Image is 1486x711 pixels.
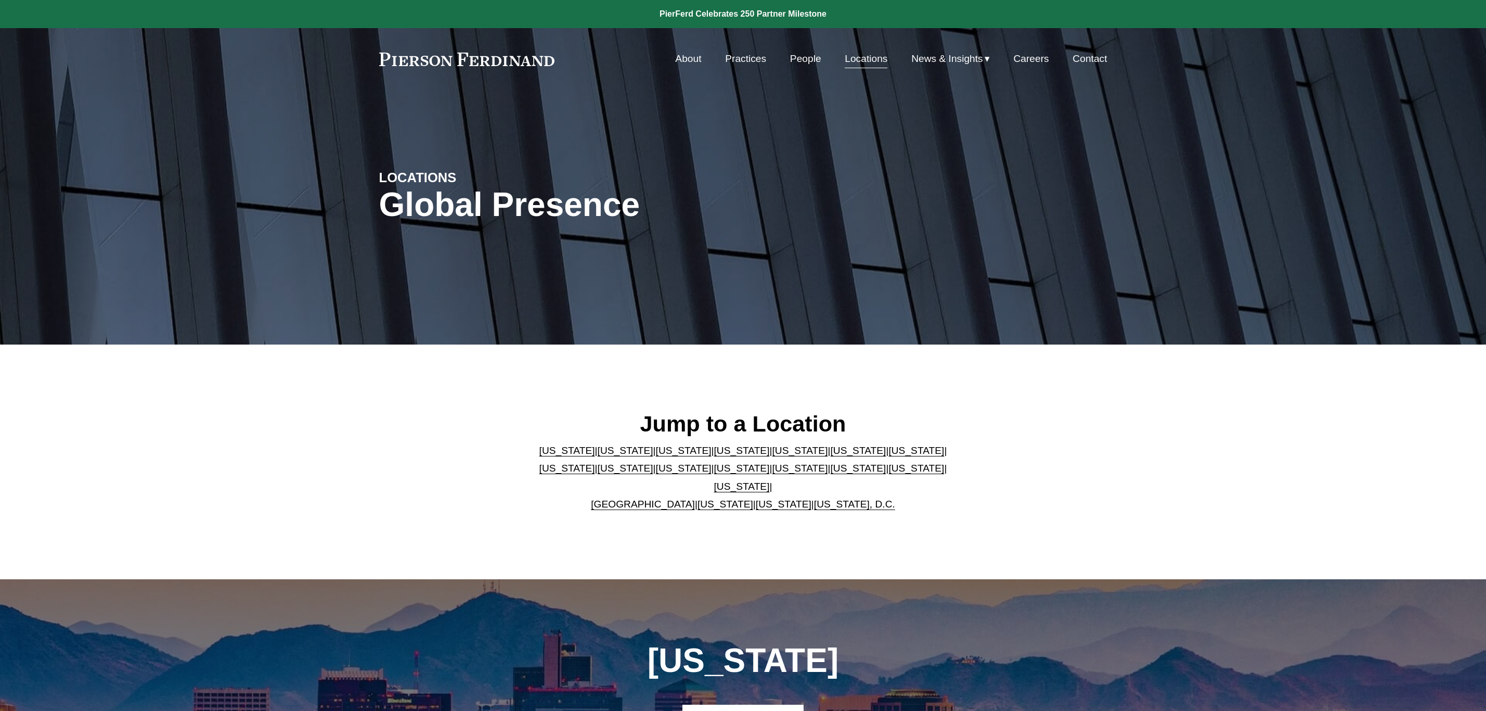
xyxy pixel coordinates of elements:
[772,463,828,474] a: [US_STATE]
[714,481,770,492] a: [US_STATE]
[531,410,955,437] h2: Jump to a Location
[1013,49,1049,69] a: Careers
[845,49,887,69] a: Locations
[814,499,895,510] a: [US_STATE], D.C.
[539,463,595,474] a: [US_STATE]
[591,642,895,680] h1: [US_STATE]
[714,445,770,456] a: [US_STATE]
[756,499,811,510] a: [US_STATE]
[725,49,766,69] a: Practices
[911,49,990,69] a: folder dropdown
[888,463,944,474] a: [US_STATE]
[911,50,983,68] span: News & Insights
[531,442,955,514] p: | | | | | | | | | | | | | | | | | |
[714,463,770,474] a: [US_STATE]
[772,445,828,456] a: [US_STATE]
[656,445,712,456] a: [US_STATE]
[598,445,653,456] a: [US_STATE]
[790,49,821,69] a: People
[539,445,595,456] a: [US_STATE]
[830,463,886,474] a: [US_STATE]
[1072,49,1107,69] a: Contact
[379,169,561,186] h4: LOCATIONS
[675,49,701,69] a: About
[379,186,864,224] h1: Global Presence
[656,463,712,474] a: [US_STATE]
[591,499,695,510] a: [GEOGRAPHIC_DATA]
[598,463,653,474] a: [US_STATE]
[888,445,944,456] a: [US_STATE]
[830,445,886,456] a: [US_STATE]
[697,499,753,510] a: [US_STATE]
